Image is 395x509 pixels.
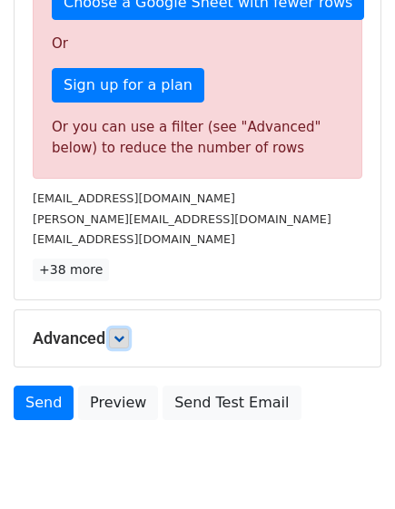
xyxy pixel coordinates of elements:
[33,232,235,246] small: [EMAIL_ADDRESS][DOMAIN_NAME]
[33,212,331,226] small: [PERSON_NAME][EMAIL_ADDRESS][DOMAIN_NAME]
[163,386,301,420] a: Send Test Email
[52,34,343,54] p: Or
[33,328,362,348] h5: Advanced
[78,386,158,420] a: Preview
[304,422,395,509] iframe: Chat Widget
[14,386,74,420] a: Send
[52,117,343,158] div: Or you can use a filter (see "Advanced" below) to reduce the number of rows
[33,191,235,205] small: [EMAIL_ADDRESS][DOMAIN_NAME]
[33,259,109,281] a: +38 more
[52,68,204,103] a: Sign up for a plan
